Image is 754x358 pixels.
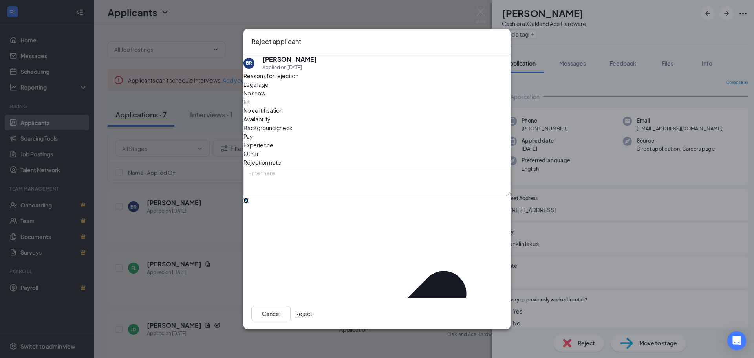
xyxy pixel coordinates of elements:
[243,123,293,132] span: Background check
[251,37,301,47] h3: Reject applicant
[243,80,269,89] span: Legal age
[243,159,281,166] span: Rejection note
[251,306,291,321] button: Cancel
[243,97,250,106] span: Fit
[243,132,253,141] span: Pay
[262,55,317,64] h5: [PERSON_NAME]
[243,72,298,79] span: Reasons for rejection
[243,141,273,149] span: Experience
[295,306,312,321] button: Reject
[243,106,283,115] span: No certification
[262,64,317,72] div: Applied on [DATE]
[243,89,265,97] span: No show
[243,149,259,158] span: Other
[243,115,271,123] span: Availability
[246,60,252,66] div: BR
[727,331,746,350] div: Open Intercom Messenger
